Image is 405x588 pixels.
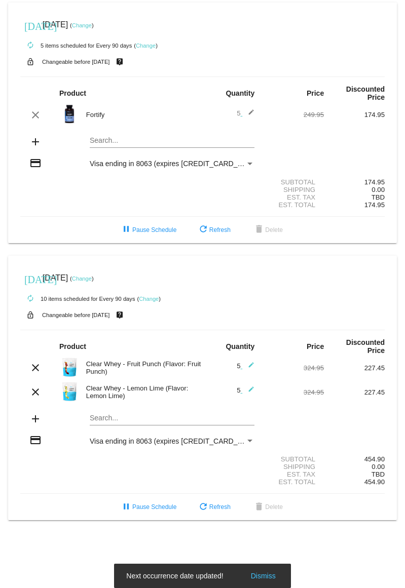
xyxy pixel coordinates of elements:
mat-icon: refresh [197,224,209,236]
span: TBD [372,193,385,201]
a: Change [72,276,92,282]
button: Delete [245,498,291,516]
a: Change [139,296,159,302]
span: Pause Schedule [120,503,176,511]
mat-icon: edit [242,109,254,121]
button: Dismiss [248,571,279,581]
span: 5 [237,386,254,394]
div: Fortify [81,111,203,119]
input: Search... [90,414,254,422]
div: Est. Tax [263,471,324,478]
a: Change [136,43,156,49]
mat-icon: pause [120,224,132,236]
div: 227.45 [324,364,385,372]
div: 324.95 [263,388,324,396]
div: Est. Tax [263,193,324,201]
mat-icon: add [29,413,42,425]
mat-icon: clear [29,362,42,374]
div: 227.45 [324,388,385,396]
small: Changeable before [DATE] [42,312,110,318]
div: Subtotal [263,455,324,463]
span: Visa ending in 8063 (expires [CREDIT_CARD_DATA]) [90,160,260,168]
mat-icon: add [29,136,42,148]
small: ( ) [70,276,94,282]
span: 5 [237,362,254,370]
mat-icon: clear [29,386,42,398]
mat-select: Payment Method [90,160,254,168]
div: 249.95 [263,111,324,119]
mat-icon: credit_card [29,434,42,446]
button: Pause Schedule [112,221,185,239]
mat-icon: edit [242,386,254,398]
div: 324.95 [263,364,324,372]
span: Refresh [197,503,231,511]
img: Image-1-Carousel-Fortify-Transp.png [59,104,80,124]
div: Shipping [263,186,324,193]
small: 10 items scheduled for Every 90 days [20,296,135,302]
strong: Discounted Price [346,85,385,101]
strong: Product [59,89,86,97]
mat-icon: credit_card [29,157,42,169]
mat-icon: [DATE] [24,19,36,31]
div: Clear Whey - Lemon Lime (Flavor: Lemon Lime) [81,384,203,400]
div: 454.90 [324,455,385,463]
small: Changeable before [DATE] [42,59,110,65]
strong: Product [59,342,86,350]
mat-icon: autorenew [24,40,36,52]
mat-icon: lock_open [24,308,36,322]
button: Refresh [189,221,239,239]
strong: Price [307,342,324,350]
div: Subtotal [263,178,324,186]
span: 0.00 [372,186,385,193]
img: Image-1-Carousel-Clear-Whey-Fruit-Punch.png [59,357,80,377]
span: TBD [372,471,385,478]
div: Est. Total [263,478,324,486]
button: Pause Schedule [112,498,185,516]
simple-snack-bar: Next occurrence date updated! [126,571,278,581]
mat-icon: edit [242,362,254,374]
span: 5 [237,109,254,117]
mat-icon: delete [253,501,265,514]
small: 5 items scheduled for Every 90 days [20,43,132,49]
mat-icon: autorenew [24,293,36,305]
button: Delete [245,221,291,239]
mat-icon: [DATE] [24,272,36,285]
strong: Price [307,89,324,97]
span: 454.90 [364,478,385,486]
mat-icon: pause [120,501,132,514]
mat-icon: live_help [114,308,126,322]
span: Delete [253,226,283,233]
span: Refresh [197,226,231,233]
small: ( ) [137,296,161,302]
span: Visa ending in 8063 (expires [CREDIT_CARD_DATA]) [90,437,260,445]
small: ( ) [134,43,158,49]
strong: Quantity [226,89,254,97]
a: Change [72,22,92,28]
div: Shipping [263,463,324,471]
img: Image-1-Carousel-Whey-Clear-Lemon-Lime.png [59,381,80,402]
mat-icon: refresh [197,501,209,514]
button: Refresh [189,498,239,516]
span: Pause Schedule [120,226,176,233]
mat-icon: delete [253,224,265,236]
input: Search... [90,137,254,145]
div: 174.95 [324,178,385,186]
div: 174.95 [324,111,385,119]
div: Clear Whey - Fruit Punch (Flavor: Fruit Punch) [81,360,203,375]
strong: Quantity [226,342,254,350]
span: Delete [253,503,283,511]
span: 0.00 [372,463,385,471]
div: Est. Total [263,201,324,209]
mat-icon: live_help [114,55,126,68]
mat-icon: clear [29,109,42,121]
span: 174.95 [364,201,385,209]
small: ( ) [70,22,94,28]
mat-icon: lock_open [24,55,36,68]
mat-select: Payment Method [90,437,254,445]
strong: Discounted Price [346,338,385,355]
